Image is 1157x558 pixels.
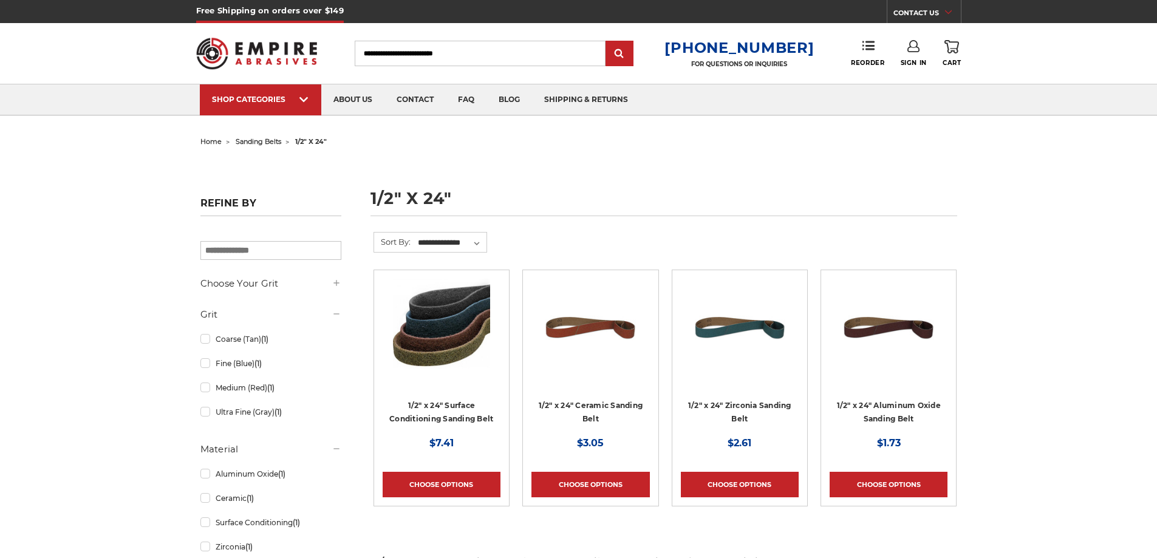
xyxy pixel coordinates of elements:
[200,307,341,322] h5: Grit
[247,494,254,503] span: (1)
[830,472,947,497] a: Choose Options
[840,279,937,376] img: 1/2" x 24" Aluminum Oxide File Belt
[245,542,253,551] span: (1)
[261,335,268,344] span: (1)
[429,437,454,449] span: $7.41
[837,401,941,424] a: 1/2" x 24" Aluminum Oxide Sanding Belt
[200,442,341,457] h5: Material
[893,6,961,23] a: CONTACT US
[275,407,282,417] span: (1)
[370,190,957,216] h1: 1/2" x 24"
[200,197,341,216] h5: Refine by
[200,512,341,533] a: Surface Conditioning
[278,469,285,478] span: (1)
[830,279,947,396] a: 1/2" x 24" Aluminum Oxide File Belt
[446,84,486,115] a: faq
[681,279,799,396] a: 1/2" x 24" Zirconia File Belt
[531,279,649,396] a: 1/2" x 24" Ceramic File Belt
[389,401,493,424] a: 1/2" x 24" Surface Conditioning Sanding Belt
[200,276,341,291] h5: Choose Your Grit
[393,279,490,376] img: Surface Conditioning Sanding Belts
[688,401,791,424] a: 1/2" x 24" Zirconia Sanding Belt
[383,472,500,497] a: Choose Options
[196,30,318,77] img: Empire Abrasives
[607,42,632,66] input: Submit
[212,95,309,104] div: SHOP CATEGORIES
[531,472,649,497] a: Choose Options
[877,437,901,449] span: $1.73
[200,353,341,374] a: Fine (Blue)
[542,279,639,376] img: 1/2" x 24" Ceramic File Belt
[374,233,411,251] label: Sort By:
[664,39,814,56] a: [PHONE_NUMBER]
[532,84,640,115] a: shipping & returns
[384,84,446,115] a: contact
[681,472,799,497] a: Choose Options
[416,234,486,252] select: Sort By:
[200,401,341,423] a: Ultra Fine (Gray)
[691,279,788,376] img: 1/2" x 24" Zirconia File Belt
[200,536,341,557] a: Zirconia
[200,377,341,398] a: Medium (Red)
[236,137,281,146] a: sanding belts
[901,59,927,67] span: Sign In
[295,137,327,146] span: 1/2" x 24"
[200,488,341,509] a: Ceramic
[943,59,961,67] span: Cart
[254,359,262,368] span: (1)
[200,463,341,485] a: Aluminum Oxide
[486,84,532,115] a: blog
[577,437,604,449] span: $3.05
[321,84,384,115] a: about us
[200,328,341,350] a: Coarse (Tan)
[267,383,275,392] span: (1)
[539,401,643,424] a: 1/2" x 24" Ceramic Sanding Belt
[383,279,500,396] a: Surface Conditioning Sanding Belts
[851,40,884,66] a: Reorder
[943,40,961,67] a: Cart
[293,518,300,527] span: (1)
[664,60,814,68] p: FOR QUESTIONS OR INQUIRIES
[200,137,222,146] a: home
[728,437,751,449] span: $2.61
[851,59,884,67] span: Reorder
